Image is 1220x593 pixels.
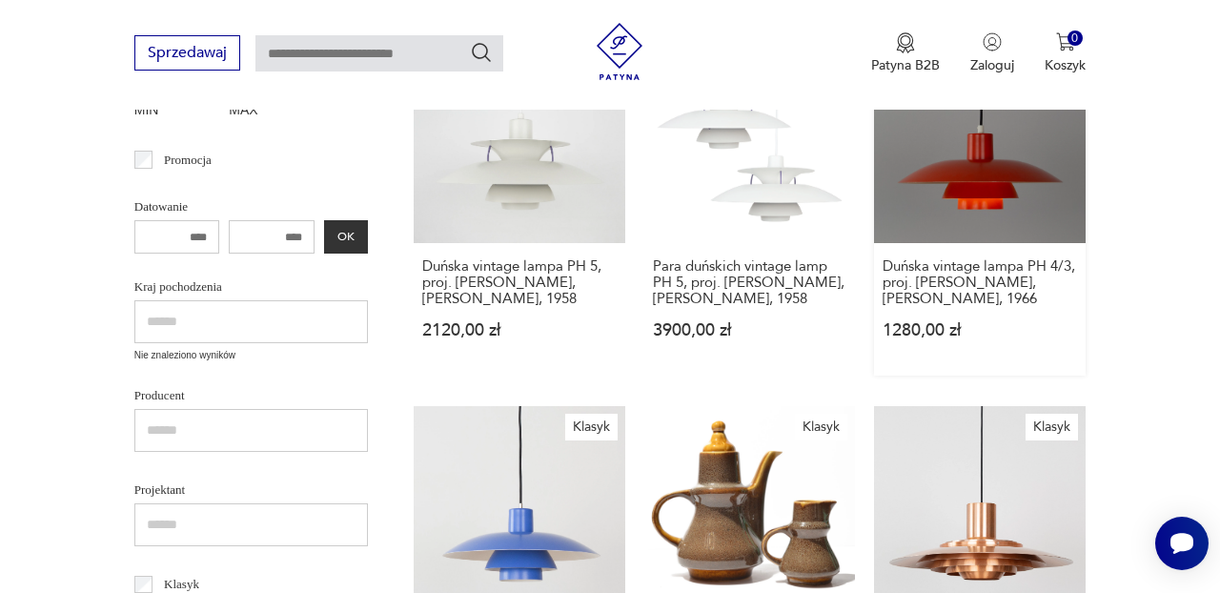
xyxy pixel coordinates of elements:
[134,348,368,363] p: Nie znaleziono wyników
[414,31,625,376] a: KlasykDuńska vintage lampa PH 5, proj. Poul Henningsen, Louis Poulsen, 1958Duńska vintage lampa P...
[970,32,1014,74] button: Zaloguj
[134,48,240,61] a: Sprzedawaj
[883,322,1077,338] p: 1280,00 zł
[644,31,856,376] a: KlasykPara duńskich vintage lamp PH 5, proj. Poul Henningsen, Louis Poulsen, 1958Para duńskich vi...
[134,35,240,71] button: Sprzedawaj
[871,32,940,74] button: Patyna B2B
[324,220,368,254] button: OK
[883,258,1077,307] h3: Duńska vintage lampa PH 4/3, proj. [PERSON_NAME], [PERSON_NAME], 1966
[134,96,220,127] label: MIN
[653,258,847,307] h3: Para duńskich vintage lamp PH 5, proj. [PERSON_NAME], [PERSON_NAME], 1958
[983,32,1002,51] img: Ikonka użytkownika
[164,150,212,171] p: Promocja
[653,322,847,338] p: 3900,00 zł
[1155,517,1209,570] iframe: Smartsupp widget button
[1045,56,1086,74] p: Koszyk
[134,276,368,297] p: Kraj pochodzenia
[591,23,648,80] img: Patyna - sklep z meblami i dekoracjami vintage
[871,32,940,74] a: Ikona medaluPatyna B2B
[1067,31,1084,47] div: 0
[422,322,617,338] p: 2120,00 zł
[422,258,617,307] h3: Duńska vintage lampa PH 5, proj. [PERSON_NAME], [PERSON_NAME], 1958
[1045,32,1086,74] button: 0Koszyk
[874,31,1086,376] a: KlasykDuńska vintage lampa PH 4/3, proj. Poul Henningsen, Louis Poulsen, 1966Duńska vintage lampa...
[134,480,368,501] p: Projektant
[470,41,493,64] button: Szukaj
[970,56,1014,74] p: Zaloguj
[1056,32,1075,51] img: Ikona koszyka
[871,56,940,74] p: Patyna B2B
[229,96,315,127] label: MAX
[134,385,368,406] p: Producent
[896,32,915,53] img: Ikona medalu
[134,196,368,217] p: Datowanie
